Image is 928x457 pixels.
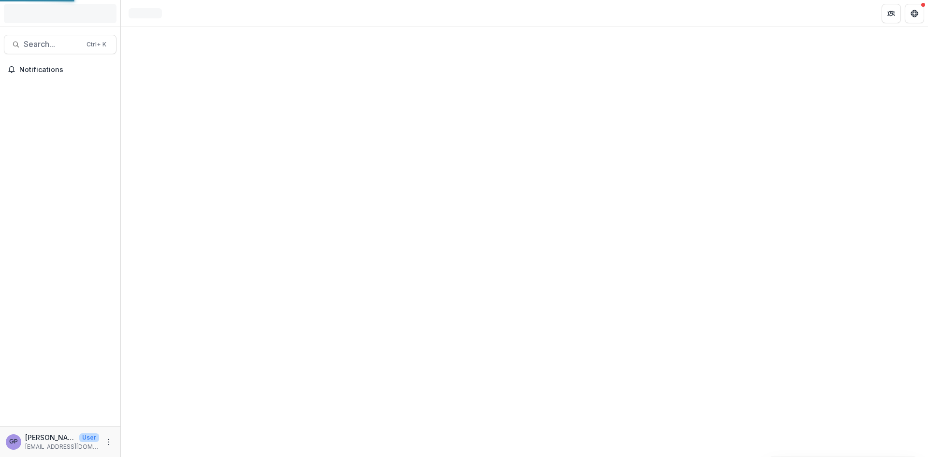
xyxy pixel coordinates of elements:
[24,40,81,49] span: Search...
[4,35,116,54] button: Search...
[4,62,116,77] button: Notifications
[9,439,18,445] div: Gennady Podolny
[85,39,108,50] div: Ctrl + K
[882,4,901,23] button: Partners
[125,6,166,20] nav: breadcrumb
[19,66,113,74] span: Notifications
[25,432,75,442] p: [PERSON_NAME]
[103,436,115,448] button: More
[79,433,99,442] p: User
[25,442,99,451] p: [EMAIL_ADDRESS][DOMAIN_NAME]
[905,4,924,23] button: Get Help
